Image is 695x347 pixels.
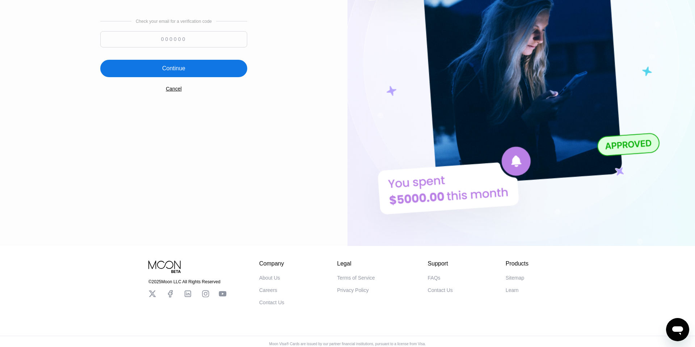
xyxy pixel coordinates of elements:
div: Learn [506,287,519,293]
div: FAQs [428,275,441,281]
div: Company [259,260,284,267]
iframe: Button to launch messaging window [666,318,689,341]
div: Careers [259,287,277,293]
div: Continue [100,60,247,77]
div: Contact Us [259,300,284,305]
div: Support [428,260,453,267]
div: Products [506,260,528,267]
div: Sitemap [506,275,524,281]
div: Privacy Policy [337,287,368,293]
div: Contact Us [428,287,453,293]
div: Terms of Service [337,275,375,281]
div: Continue [162,65,185,72]
div: Legal [337,260,375,267]
div: Check your email for a verification code [136,19,212,24]
div: Cancel [166,86,182,92]
div: About Us [259,275,280,281]
div: Moon Visa® Cards are issued by our partner financial institutions, pursuant to a license from Visa. [264,342,432,346]
div: © 2025 Moon LLC All Rights Reserved [148,279,227,284]
input: 000000 [100,31,247,47]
